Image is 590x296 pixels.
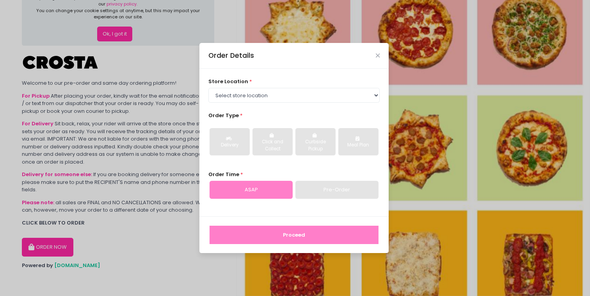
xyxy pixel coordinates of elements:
[252,128,293,155] button: Click and Collect
[208,112,239,119] span: Order Type
[301,139,330,152] div: Curbside Pickup
[258,139,287,152] div: Click and Collect
[210,226,379,244] button: Proceed
[208,50,254,61] div: Order Details
[208,171,239,178] span: Order Time
[210,128,250,155] button: Delivery
[338,128,379,155] button: Meal Plan
[376,53,380,57] button: Close
[344,142,373,149] div: Meal Plan
[215,142,244,149] div: Delivery
[295,128,336,155] button: Curbside Pickup
[208,78,248,85] span: store location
